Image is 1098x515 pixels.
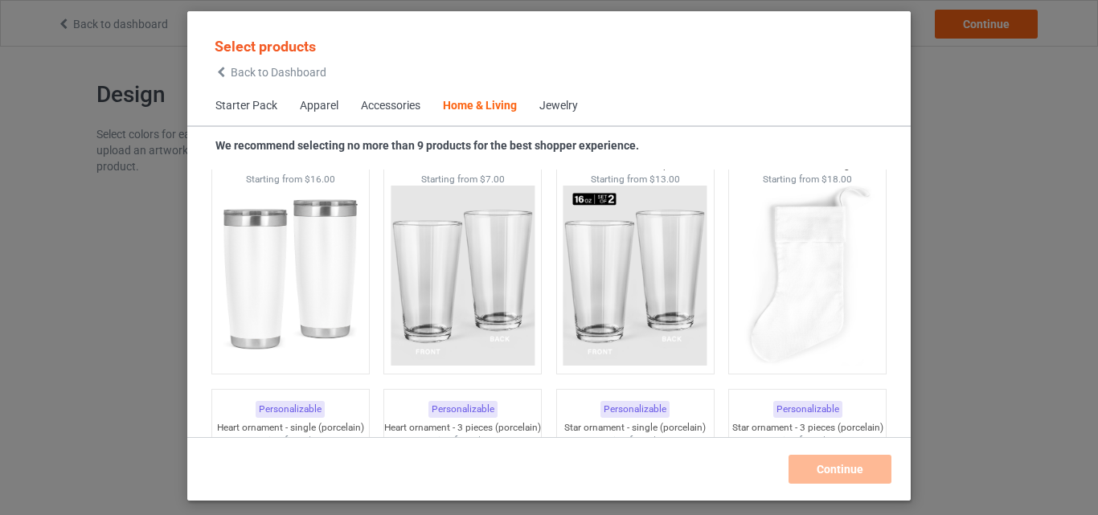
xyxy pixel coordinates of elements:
[773,401,842,418] div: Personalizable
[384,434,541,448] div: Starting from
[477,435,507,446] span: $14.99
[443,98,517,114] div: Home & Living
[215,139,639,152] strong: We recommend selecting no more than 9 products for the best shopper experience.
[729,173,886,186] div: Starting from
[563,186,707,366] img: regular.jpg
[821,435,852,446] span: $14.99
[557,421,714,435] div: Star ornament - single (porcelain)
[480,174,505,185] span: $7.00
[212,434,369,448] div: Starting from
[600,401,670,418] div: Personalizable
[204,87,289,125] span: Starter Pack
[219,186,363,366] img: regular.jpg
[649,174,680,185] span: $13.00
[391,186,535,366] img: regular.jpg
[428,401,498,418] div: Personalizable
[729,434,886,448] div: Starting from
[735,186,879,366] img: regular.jpg
[384,421,541,435] div: Heart ornament - 3 pieces (porcelain)
[212,173,369,186] div: Starting from
[539,98,578,114] div: Jewelry
[256,401,325,418] div: Personalizable
[652,435,677,446] span: $5.99
[300,98,338,114] div: Apparel
[821,174,852,185] span: $18.00
[307,435,332,446] span: $5.99
[729,421,886,435] div: Star ornament - 3 pieces (porcelain)
[557,173,714,186] div: Starting from
[361,98,420,114] div: Accessories
[557,434,714,448] div: Starting from
[212,421,369,435] div: Heart ornament - single (porcelain)
[305,174,335,185] span: $16.00
[215,38,316,55] span: Select products
[231,66,326,79] span: Back to Dashboard
[384,173,541,186] div: Starting from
